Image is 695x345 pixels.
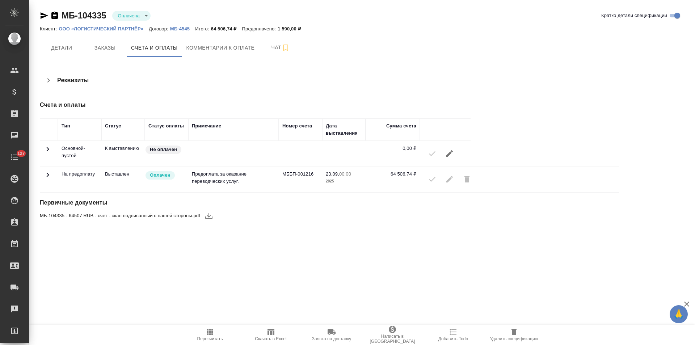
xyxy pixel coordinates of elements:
[441,145,458,162] button: Редактировать
[281,43,290,52] svg: Подписаться
[192,122,221,130] div: Примечание
[62,122,70,130] div: Тип
[192,171,275,185] p: Предоплата за оказание переводческих услуг.
[40,11,49,20] button: Скопировать ссылку для ЯМессенджера
[59,26,149,31] p: ООО «ЛОГИСТИЧЕСКИЙ ПАРТНЁР»
[326,122,362,137] div: Дата выставления
[88,43,122,52] span: Заказы
[40,212,200,219] span: МБ-104335 - 64507 RUB - счет - скан подписанный с нашей стороны.pdf
[282,122,312,130] div: Номер счета
[673,307,685,322] span: 🙏
[57,76,89,85] h4: Реквизиты
[242,26,278,31] p: Предоплачено:
[149,26,170,31] p: Договор:
[40,26,59,31] p: Клиент:
[150,172,170,179] p: Оплачен
[116,13,142,19] button: Оплачена
[366,167,420,192] td: 64 506,74 ₽
[386,122,416,130] div: Сумма счета
[105,171,141,178] p: Все изменения в спецификации заблокированы
[279,167,322,192] td: МББП-001216
[150,146,177,153] p: Не оплачен
[112,11,151,21] div: Оплачена
[13,150,29,157] span: 127
[148,122,184,130] div: Статус оплаты
[40,101,471,109] h4: Счета и оплаты
[40,198,471,207] h4: Первичные документы
[170,26,195,31] p: МБ-4545
[186,43,255,52] span: Комментарии к оплате
[170,25,195,31] a: МБ-4545
[326,178,362,185] p: 2025
[263,43,298,52] span: Чат
[339,171,351,177] p: 00:00
[44,43,79,52] span: Детали
[105,122,121,130] div: Статус
[50,11,59,20] button: Скопировать ссылку
[601,12,667,19] span: Кратко детали спецификации
[43,175,52,180] span: Toggle Row Expanded
[211,26,242,31] p: 64 506,74 ₽
[62,10,106,20] a: МБ-104335
[43,149,52,155] span: Toggle Row Expanded
[195,26,211,31] p: Итого:
[131,43,178,52] span: Счета и оплаты
[2,148,27,166] a: 127
[58,167,101,192] td: На предоплату
[278,26,306,31] p: 1 590,00 ₽
[58,141,101,167] td: Основной-пустой
[366,141,420,167] td: 0,00 ₽
[105,145,141,152] p: Счет отправлен к выставлению в ардеп, но в 1С не выгружен еще, разблокировать можно только на сто...
[59,25,149,31] a: ООО «ЛОГИСТИЧЕСКИЙ ПАРТНЁР»
[670,305,688,323] button: 🙏
[326,171,339,177] p: 23.09,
